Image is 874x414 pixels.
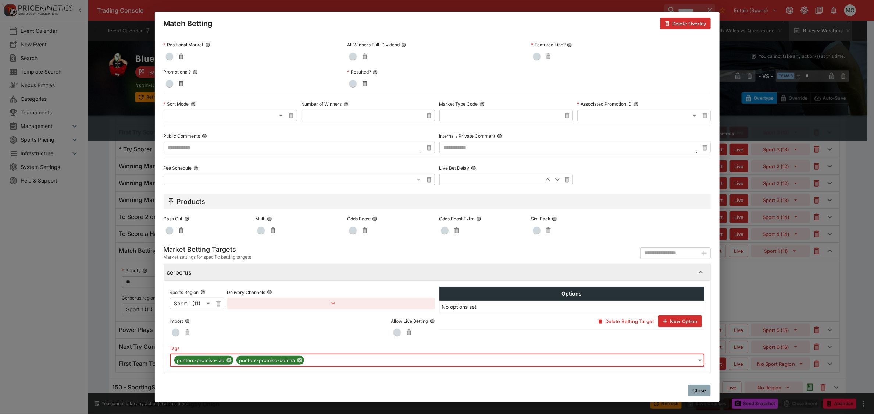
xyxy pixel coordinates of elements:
span: Market settings for specific betting targets [164,254,252,261]
p: All Winners Full-Dividend [347,42,400,48]
p: Fee Schedule [164,165,192,171]
button: Associated Promotion ID [634,102,639,107]
button: Positional Market [205,42,210,47]
button: Import [185,318,190,323]
button: Multi [267,216,272,222]
button: Odds Boost [372,216,377,222]
div: Sport 1 (11) [170,298,213,309]
p: Tags [170,345,180,351]
h5: Market Betting Targets [164,245,252,254]
button: Number of Winners [343,102,349,107]
p: Resulted? [347,69,371,75]
button: Delivery Channels [267,290,272,295]
p: Positional Market [164,42,204,48]
h5: Products [177,197,206,206]
p: Number of Winners [302,101,342,107]
button: Resulted? [372,70,378,75]
button: Six-Pack [552,216,557,222]
p: Multi [255,216,265,222]
button: Public Comments [202,134,207,139]
div: punters-promise-betcha [236,356,304,365]
button: Live Bet Delay [471,166,476,171]
button: Sort Mode [190,102,196,107]
p: Odds Boost Extra [439,216,475,222]
button: Sports Region [200,290,206,295]
button: Delete Overlay [660,18,710,29]
button: Cash Out [184,216,189,222]
button: Market Type Code [479,102,485,107]
p: Promotional? [164,69,191,75]
p: Featured Line? [531,42,566,48]
span: punters-promise-betcha [236,357,298,364]
p: Live Bet Delay [439,165,470,171]
button: Allow Live Betting [430,318,435,323]
button: Fee Schedule [193,166,199,171]
button: Featured Line? [567,42,572,47]
div: punters-promise-tab [174,356,233,365]
p: Allow Live Betting [391,318,428,324]
button: All Winners Full-Dividend [401,42,406,47]
p: Associated Promotion ID [577,101,632,107]
p: Odds Boost [347,216,371,222]
p: Six-Pack [531,216,550,222]
p: Internal / Private Comment [439,133,496,139]
p: Cash Out [164,216,183,222]
button: Promotional? [193,70,198,75]
p: Market Type Code [439,101,478,107]
button: Close [688,385,711,396]
p: Sort Mode [164,101,189,107]
h6: cerberus [167,269,192,276]
h4: Match Betting [164,19,213,28]
span: punters-promise-tab [174,357,228,364]
td: No options set [439,301,704,313]
p: Delivery Channels [227,289,265,296]
button: Internal / Private Comment [497,134,502,139]
p: Import [170,318,183,324]
p: Public Comments [164,133,200,139]
th: Options [439,287,704,301]
p: Sports Region [170,289,199,296]
button: Odds Boost Extra [476,216,481,222]
button: New Option [658,315,702,327]
button: Delete Betting Target [593,315,658,327]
